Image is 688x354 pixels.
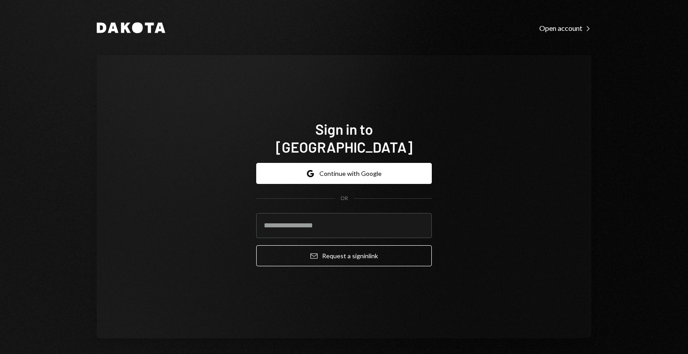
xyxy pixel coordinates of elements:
a: Open account [539,23,591,33]
div: Open account [539,24,591,33]
button: Continue with Google [256,163,432,184]
button: Request a signinlink [256,245,432,266]
h1: Sign in to [GEOGRAPHIC_DATA] [256,120,432,156]
div: OR [340,195,348,202]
